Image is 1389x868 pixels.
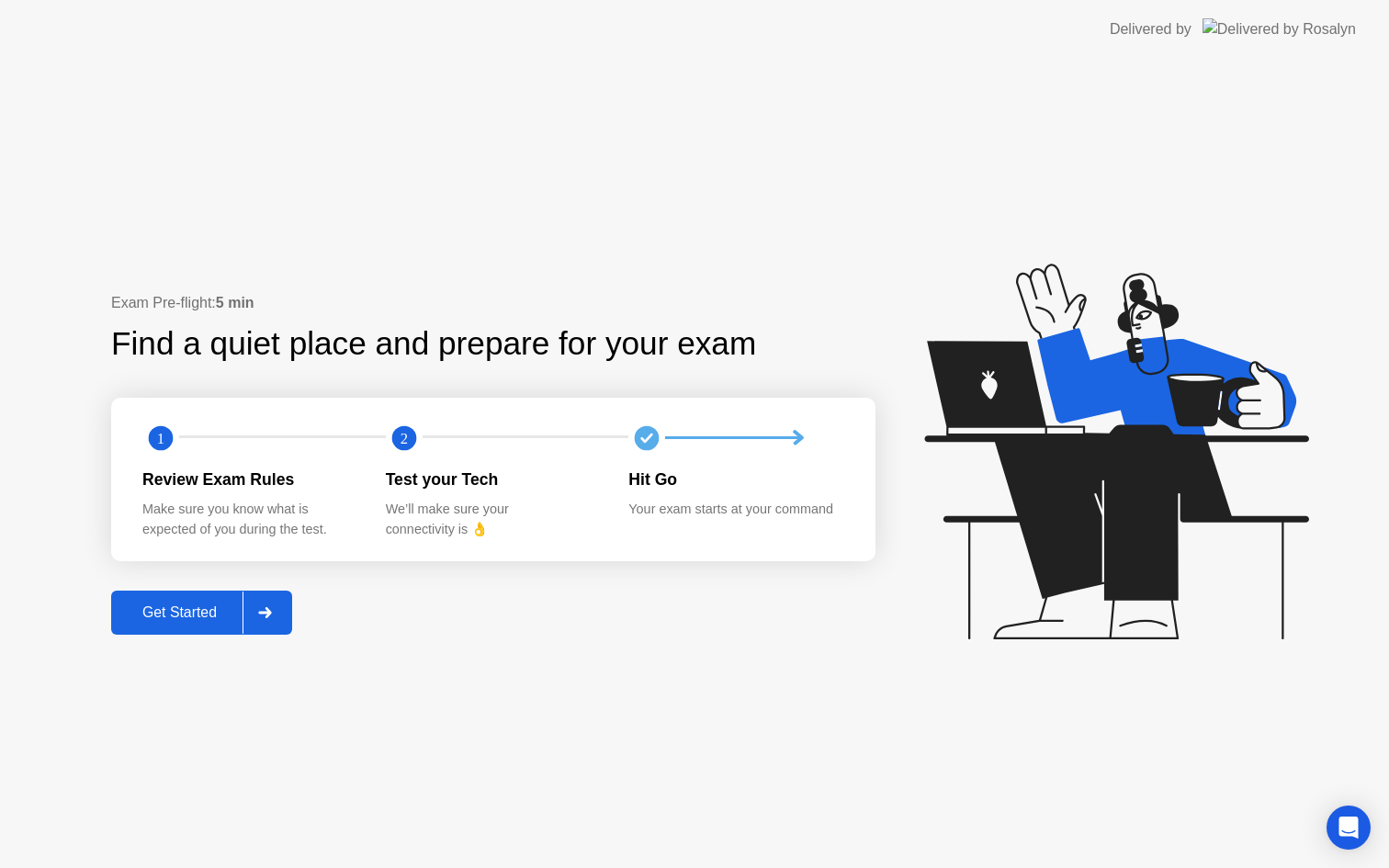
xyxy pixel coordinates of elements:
div: Find a quiet place and prepare for your exam [111,320,759,368]
b: 5 min [216,295,254,310]
img: Delivered by Rosalyn [1203,18,1356,39]
div: Make sure you know what is expected of you during the test. [142,500,356,539]
div: Review Exam Rules [142,468,356,491]
div: Your exam starts at your command [628,500,842,520]
div: We’ll make sure your connectivity is 👌 [386,500,600,539]
text: 2 [401,429,408,446]
div: Exam Pre-flight: [111,292,875,314]
div: Delivered by [1110,18,1191,40]
text: 1 [157,429,164,446]
div: Hit Go [628,468,842,491]
div: Get Started [117,604,243,621]
button: Get Started [111,591,292,635]
div: Open Intercom Messenger [1327,806,1371,850]
div: Test your Tech [386,468,600,491]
